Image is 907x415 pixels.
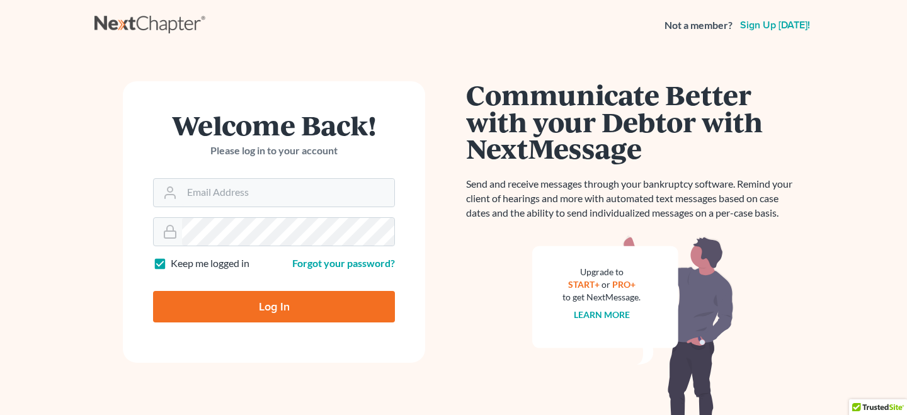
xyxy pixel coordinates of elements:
[171,256,249,271] label: Keep me logged in
[602,279,610,290] span: or
[562,266,641,278] div: Upgrade to
[153,111,395,139] h1: Welcome Back!
[562,291,641,304] div: to get NextMessage.
[574,309,630,320] a: Learn more
[466,177,800,220] p: Send and receive messages through your bankruptcy software. Remind your client of hearings and mo...
[738,20,813,30] a: Sign up [DATE]!
[612,279,636,290] a: PRO+
[153,144,395,158] p: Please log in to your account
[665,18,733,33] strong: Not a member?
[568,279,600,290] a: START+
[466,81,800,162] h1: Communicate Better with your Debtor with NextMessage
[153,291,395,322] input: Log In
[292,257,395,269] a: Forgot your password?
[182,179,394,207] input: Email Address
